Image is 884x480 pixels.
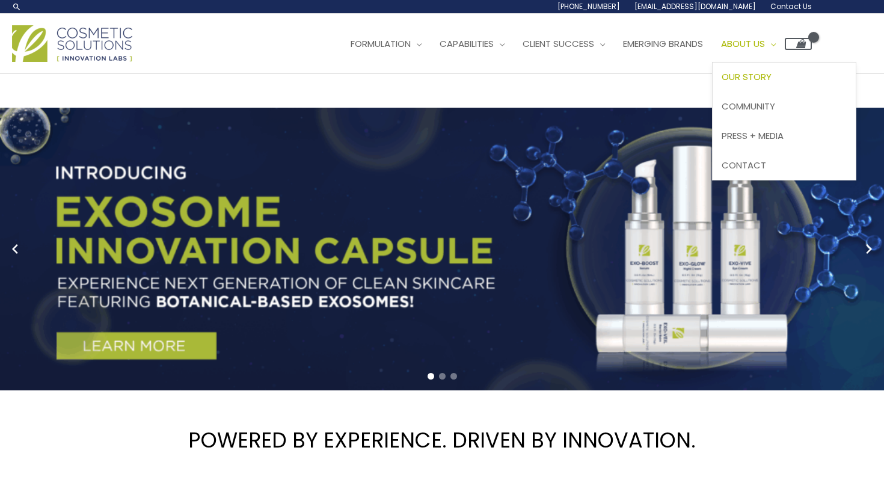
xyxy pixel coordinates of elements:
[12,2,22,11] a: Search icon link
[428,373,434,380] span: Go to slide 1
[860,240,878,258] button: Next slide
[614,26,712,62] a: Emerging Brands
[785,38,812,50] a: View Shopping Cart, empty
[634,1,756,11] span: [EMAIL_ADDRESS][DOMAIN_NAME]
[722,159,766,171] span: Contact
[12,25,132,62] img: Cosmetic Solutions Logo
[557,1,620,11] span: [PHONE_NUMBER]
[712,26,785,62] a: About Us
[6,240,24,258] button: Previous slide
[431,26,514,62] a: Capabilities
[713,92,856,122] a: Community
[722,70,772,83] span: Our Story
[450,373,457,380] span: Go to slide 3
[770,1,812,11] span: Contact Us
[439,373,446,380] span: Go to slide 2
[342,26,431,62] a: Formulation
[713,150,856,180] a: Contact
[722,129,784,142] span: Press + Media
[713,121,856,150] a: Press + Media
[351,37,411,50] span: Formulation
[722,100,775,112] span: Community
[623,37,703,50] span: Emerging Brands
[514,26,614,62] a: Client Success
[333,26,812,62] nav: Site Navigation
[713,63,856,92] a: Our Story
[523,37,594,50] span: Client Success
[721,37,765,50] span: About Us
[440,37,494,50] span: Capabilities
